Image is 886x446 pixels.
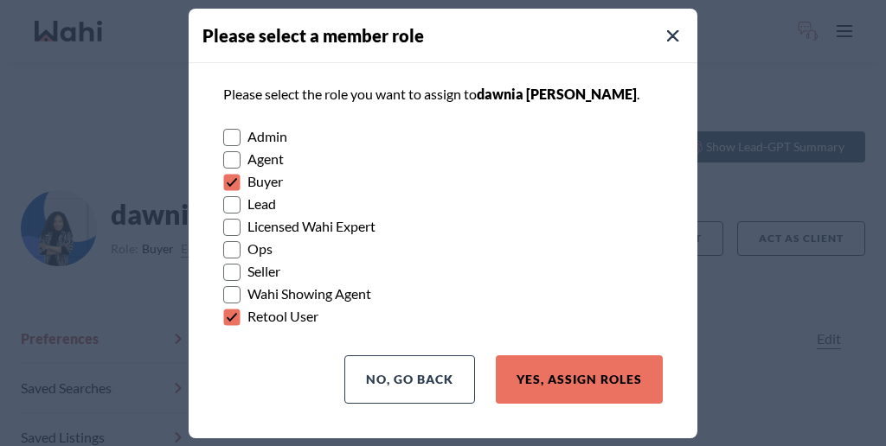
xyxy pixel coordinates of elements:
[663,26,684,47] button: Close Modal
[223,84,663,105] p: Please select the role you want to assign to .
[223,238,663,260] label: Ops
[223,260,663,283] label: Seller
[496,355,663,404] button: Yes, Assign Roles
[202,22,697,48] h4: Please select a member role
[223,170,663,193] label: Buyer
[223,148,663,170] label: Agent
[344,355,475,404] button: No, Go Back
[223,215,663,238] label: Licensed Wahi Expert
[223,125,663,148] label: Admin
[223,305,663,328] label: Retool User
[223,283,663,305] label: Wahi Showing Agent
[223,193,663,215] label: Lead
[477,86,637,102] span: dawnia [PERSON_NAME]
